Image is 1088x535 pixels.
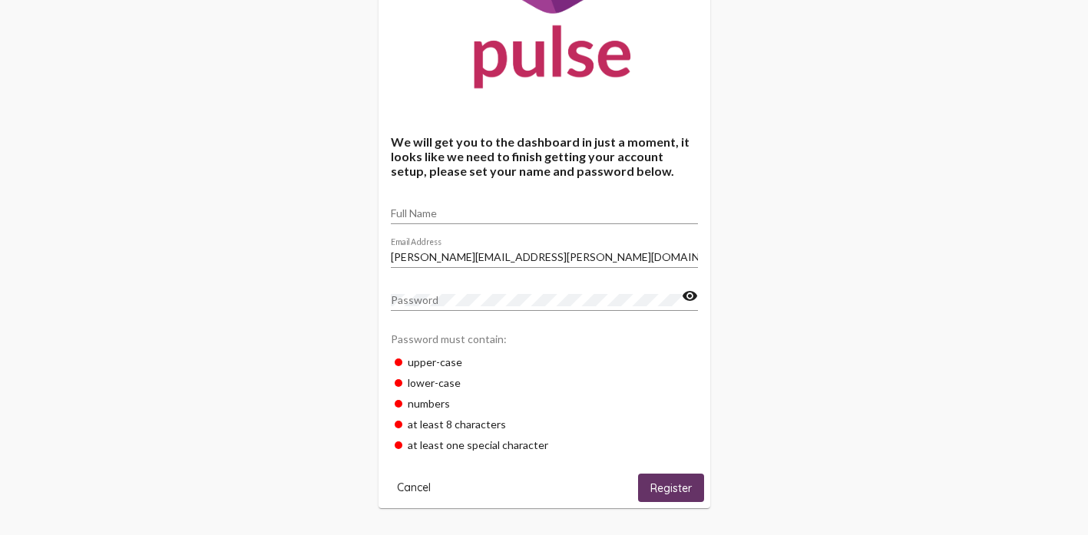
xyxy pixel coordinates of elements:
[391,134,698,178] h4: We will get you to the dashboard in just a moment, it looks like we need to finish getting your a...
[638,474,704,502] button: Register
[391,434,698,455] div: at least one special character
[391,372,698,393] div: lower-case
[650,481,692,495] span: Register
[682,287,698,305] mat-icon: visibility
[391,352,698,372] div: upper-case
[391,393,698,414] div: numbers
[391,325,698,352] div: Password must contain:
[385,474,443,502] button: Cancel
[391,414,698,434] div: at least 8 characters
[397,481,431,494] span: Cancel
